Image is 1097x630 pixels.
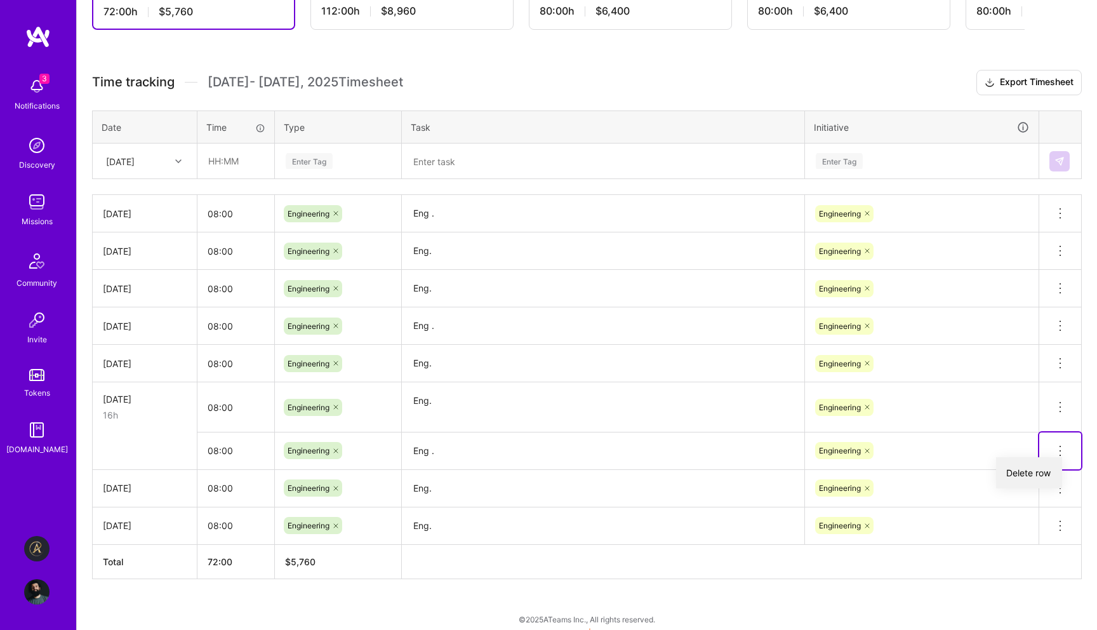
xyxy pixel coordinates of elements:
[24,536,50,561] img: Aldea: Transforming Behavior Change Through AI-Driven Coaching
[402,111,805,144] th: Task
[814,4,848,18] span: $6,400
[286,151,333,171] div: Enter Tag
[197,509,274,542] input: HH:MM
[103,519,187,532] div: [DATE]
[206,121,265,134] div: Time
[985,76,995,90] i: icon Download
[24,579,50,605] img: User Avatar
[175,158,182,164] i: icon Chevron
[24,307,50,333] img: Invite
[24,74,50,99] img: bell
[403,434,803,469] textarea: Eng .
[540,4,721,18] div: 80:00 h
[819,359,861,368] span: Engineering
[288,521,329,530] span: Engineering
[403,471,803,506] textarea: Eng.
[103,207,187,220] div: [DATE]
[106,154,135,168] div: [DATE]
[103,245,187,258] div: [DATE]
[758,4,940,18] div: 80:00 h
[197,544,275,579] th: 72:00
[6,443,68,456] div: [DOMAIN_NAME]
[288,321,329,331] span: Engineering
[25,25,51,48] img: logo
[819,403,861,412] span: Engineering
[403,384,803,431] textarea: Eng.
[103,408,187,422] div: 16h
[103,282,187,295] div: [DATE]
[819,321,861,331] span: Engineering
[197,309,274,343] input: HH:MM
[103,481,187,495] div: [DATE]
[403,196,803,231] textarea: Eng .
[197,272,274,305] input: HH:MM
[285,556,316,567] span: $ 5,760
[403,271,803,306] textarea: Eng.
[208,74,403,90] span: [DATE] - [DATE] , 2025 Timesheet
[197,347,274,380] input: HH:MM
[1054,156,1065,166] img: Submit
[159,5,193,18] span: $5,760
[21,579,53,605] a: User Avatar
[15,99,60,112] div: Notifications
[816,151,863,171] div: Enter Tag
[197,391,274,424] input: HH:MM
[24,189,50,215] img: teamwork
[103,319,187,333] div: [DATE]
[288,403,329,412] span: Engineering
[22,215,53,228] div: Missions
[819,521,861,530] span: Engineering
[92,74,175,90] span: Time tracking
[381,4,416,18] span: $8,960
[39,74,50,84] span: 3
[288,446,329,455] span: Engineering
[403,234,803,269] textarea: Eng.
[24,386,50,399] div: Tokens
[996,457,1062,488] button: Delete row
[197,234,274,268] input: HH:MM
[93,111,197,144] th: Date
[197,197,274,231] input: HH:MM
[321,4,503,18] div: 112:00 h
[819,446,861,455] span: Engineering
[819,483,861,493] span: Engineering
[819,284,861,293] span: Engineering
[819,246,861,256] span: Engineering
[403,346,803,381] textarea: Eng.
[288,483,329,493] span: Engineering
[22,246,52,276] img: Community
[197,471,274,505] input: HH:MM
[17,276,57,290] div: Community
[288,359,329,368] span: Engineering
[29,369,44,381] img: tokens
[595,4,630,18] span: $6,400
[403,509,803,544] textarea: Eng.
[198,144,274,178] input: HH:MM
[19,158,55,171] div: Discovery
[93,544,197,579] th: Total
[288,209,329,218] span: Engineering
[27,333,47,346] div: Invite
[814,120,1030,135] div: Initiative
[103,392,187,406] div: [DATE]
[103,357,187,370] div: [DATE]
[197,434,274,467] input: HH:MM
[288,284,329,293] span: Engineering
[275,111,402,144] th: Type
[21,536,53,561] a: Aldea: Transforming Behavior Change Through AI-Driven Coaching
[103,5,284,18] div: 72:00 h
[288,246,329,256] span: Engineering
[24,133,50,158] img: discovery
[403,309,803,344] textarea: Eng .
[976,70,1082,95] button: Export Timesheet
[24,417,50,443] img: guide book
[819,209,861,218] span: Engineering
